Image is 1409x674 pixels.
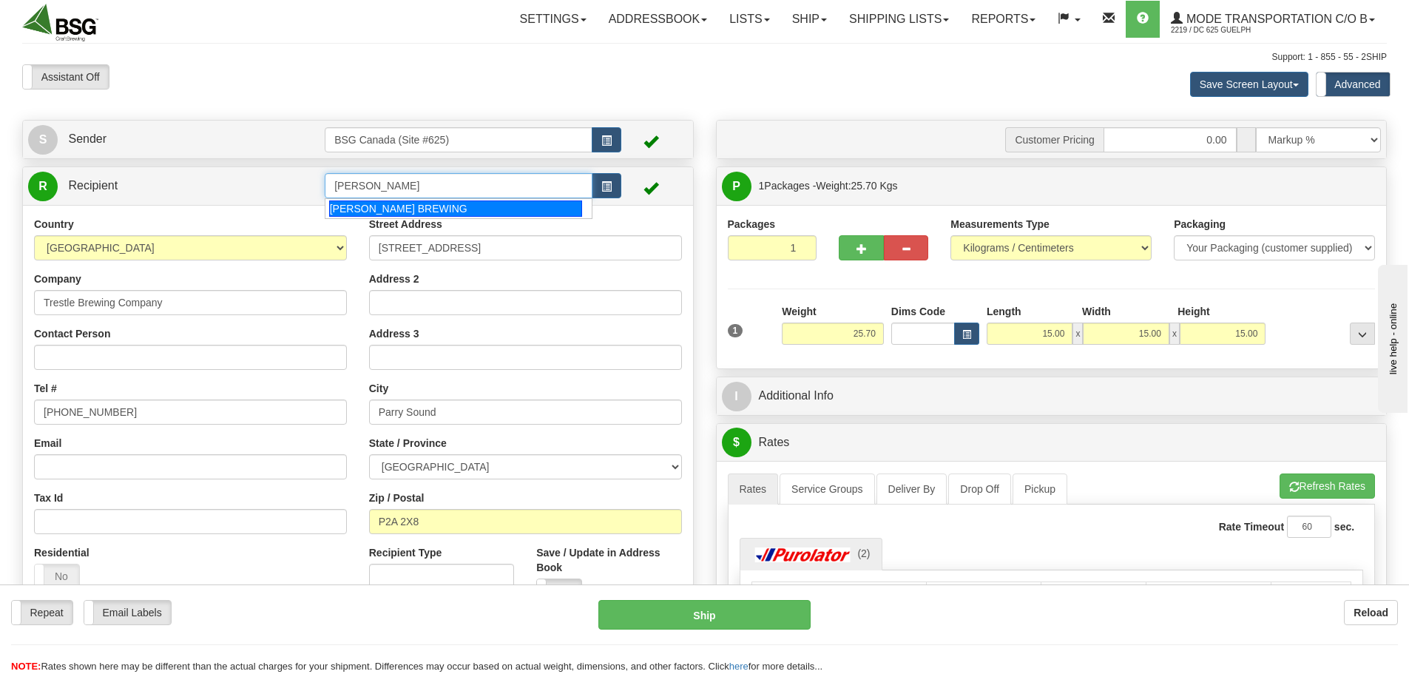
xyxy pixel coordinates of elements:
[729,661,749,672] a: here
[34,545,89,560] label: Residential
[28,171,292,201] a: R Recipient
[927,582,1041,610] th: List $
[751,582,927,610] th: Service
[12,601,72,624] label: Repeat
[28,124,325,155] a: S Sender
[22,51,1387,64] div: Support: 1 - 855 - 55 - 2SHIP
[722,382,751,411] span: I
[28,172,58,201] span: R
[34,272,81,286] label: Company
[780,474,874,505] a: Service Groups
[68,179,118,192] span: Recipient
[35,565,79,588] label: No
[11,661,41,672] span: NOTE:
[1146,582,1271,610] th: Delivery
[28,125,58,155] span: S
[1082,304,1111,319] label: Width
[1005,127,1103,152] span: Customer Pricing
[34,326,110,341] label: Contact Person
[34,491,63,505] label: Tax Id
[598,600,811,630] button: Ship
[781,1,838,38] a: Ship
[1169,323,1180,345] span: x
[1334,519,1354,534] label: sec.
[987,304,1021,319] label: Length
[722,381,1382,411] a: IAdditional Info
[325,127,592,152] input: Sender Id
[1183,13,1368,25] span: Mode Transportation c/o B
[369,235,682,260] input: Enter a location
[1174,217,1226,232] label: Packaging
[598,1,719,38] a: Addressbook
[68,132,107,145] span: Sender
[722,428,751,457] span: $
[1171,23,1282,38] span: 2219 / DC 625 Guelph
[1013,474,1067,505] a: Pickup
[1375,261,1408,412] iframe: chat widget
[722,172,751,201] span: P
[369,545,442,560] label: Recipient Type
[369,217,442,232] label: Street Address
[22,4,98,41] img: logo2219.jpg
[838,1,960,38] a: Shipping lists
[722,428,1382,458] a: $Rates
[948,474,1011,505] a: Drop Off
[84,601,171,624] label: Email Labels
[857,547,870,559] span: (2)
[876,474,947,505] a: Deliver By
[1280,474,1375,499] button: Refresh Rates
[851,180,877,192] span: 25.70
[950,217,1050,232] label: Measurements Type
[537,579,581,603] label: No
[1041,582,1146,610] th: Your $
[816,180,897,192] span: Weight:
[329,200,583,217] div: [PERSON_NAME] BREWING
[1177,304,1210,319] label: Height
[728,324,743,337] span: 1
[369,436,447,451] label: State / Province
[34,381,57,396] label: Tel #
[369,326,419,341] label: Address 3
[728,474,779,505] a: Rates
[34,217,74,232] label: Country
[1160,1,1386,38] a: Mode Transportation c/o B 2219 / DC 625 Guelph
[751,547,855,562] img: Purolator
[11,13,137,24] div: live help - online
[759,180,765,192] span: 1
[369,272,419,286] label: Address 2
[1317,73,1390,96] label: Advanced
[369,491,425,505] label: Zip / Postal
[1072,323,1083,345] span: x
[891,304,945,319] label: Dims Code
[509,1,598,38] a: Settings
[960,1,1047,38] a: Reports
[722,171,1382,201] a: P 1Packages -Weight:25.70 Kgs
[369,381,388,396] label: City
[782,304,816,319] label: Weight
[1190,72,1308,97] button: Save Screen Layout
[880,180,898,192] span: Kgs
[728,217,776,232] label: Packages
[1354,607,1388,619] b: Reload
[759,171,898,200] span: Packages -
[23,65,109,89] label: Assistant Off
[1350,323,1375,345] div: ...
[718,1,780,38] a: Lists
[325,173,592,198] input: Recipient Id
[1344,600,1398,625] button: Reload
[1219,519,1284,534] label: Rate Timeout
[536,545,681,575] label: Save / Update in Address Book
[34,436,61,451] label: Email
